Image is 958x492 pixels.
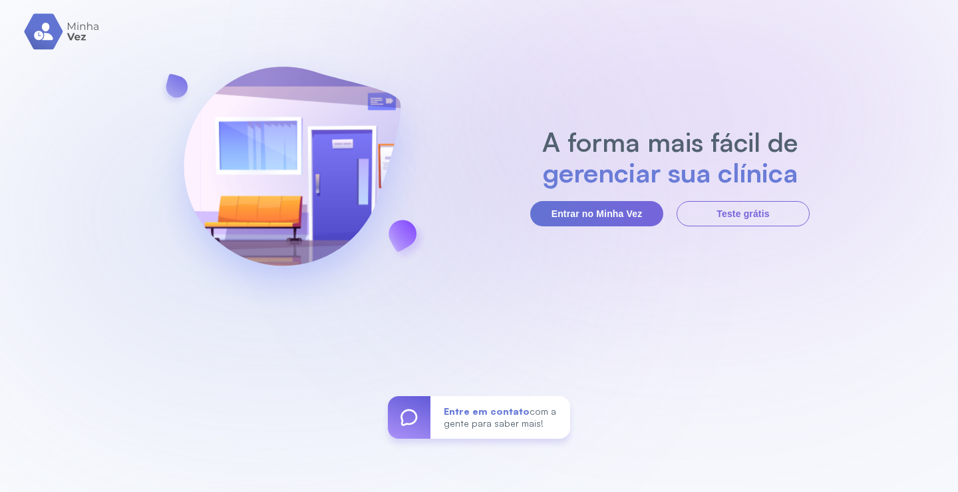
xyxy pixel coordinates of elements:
[536,157,805,188] h2: gerenciar sua clínica
[536,126,805,157] h2: A forma mais fácil de
[148,31,436,321] img: banner-login.svg
[430,396,570,439] div: com a gente para saber mais!
[24,13,100,50] img: logo.svg
[530,201,663,226] button: Entrar no Minha Vez
[388,396,570,439] a: Entre em contatocom a gente para saber mais!
[444,405,530,417] span: Entre em contato
[677,201,810,226] button: Teste grátis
